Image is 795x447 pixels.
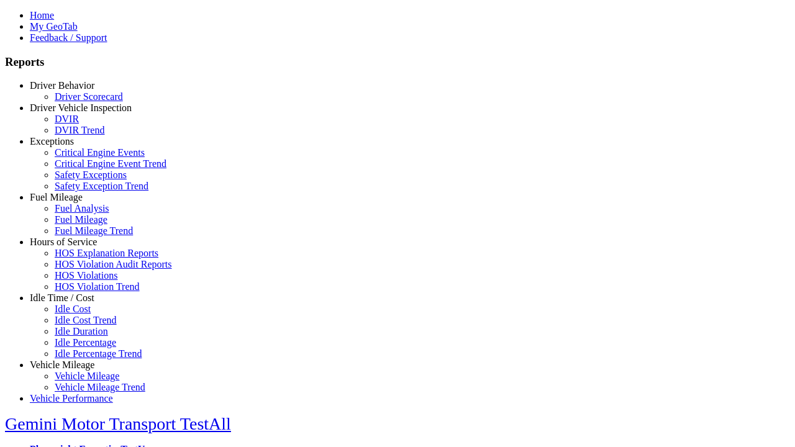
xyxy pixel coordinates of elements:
[30,192,83,202] a: Fuel Mileage
[55,225,133,236] a: Fuel Mileage Trend
[55,326,108,336] a: Idle Duration
[30,102,132,113] a: Driver Vehicle Inspection
[55,125,104,135] a: DVIR Trend
[55,114,79,124] a: DVIR
[55,158,166,169] a: Critical Engine Event Trend
[30,136,74,147] a: Exceptions
[5,55,790,69] h3: Reports
[55,281,140,292] a: HOS Violation Trend
[55,214,107,225] a: Fuel Mileage
[30,80,94,91] a: Driver Behavior
[55,337,116,348] a: Idle Percentage
[55,203,109,214] a: Fuel Analysis
[5,414,231,433] a: Gemini Motor Transport TestAll
[55,371,119,381] a: Vehicle Mileage
[55,169,127,180] a: Safety Exceptions
[55,91,123,102] a: Driver Scorecard
[55,348,142,359] a: Idle Percentage Trend
[30,359,94,370] a: Vehicle Mileage
[30,292,94,303] a: Idle Time / Cost
[55,315,117,325] a: Idle Cost Trend
[55,382,145,392] a: Vehicle Mileage Trend
[55,181,148,191] a: Safety Exception Trend
[55,248,158,258] a: HOS Explanation Reports
[30,393,113,404] a: Vehicle Performance
[55,304,91,314] a: Idle Cost
[30,32,107,43] a: Feedback / Support
[30,21,78,32] a: My GeoTab
[55,259,172,269] a: HOS Violation Audit Reports
[30,10,54,20] a: Home
[55,270,117,281] a: HOS Violations
[30,237,97,247] a: Hours of Service
[55,147,145,158] a: Critical Engine Events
